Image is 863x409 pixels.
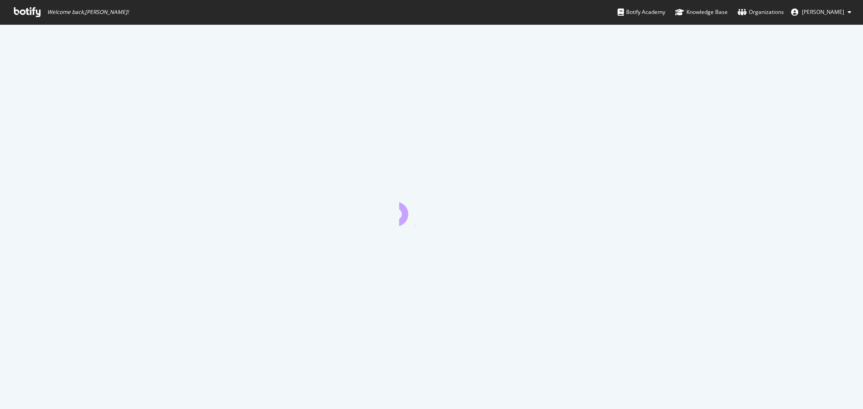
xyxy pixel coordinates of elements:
[675,8,728,17] div: Knowledge Base
[399,194,464,226] div: animation
[802,8,844,16] span: Matthieu Feru
[738,8,784,17] div: Organizations
[784,5,859,19] button: [PERSON_NAME]
[618,8,665,17] div: Botify Academy
[47,9,129,16] span: Welcome back, [PERSON_NAME] !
